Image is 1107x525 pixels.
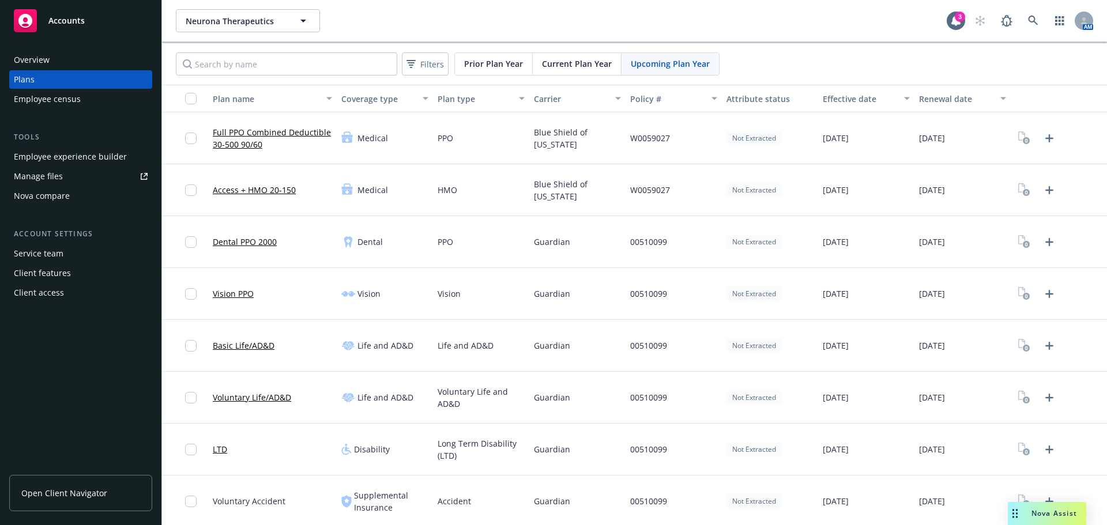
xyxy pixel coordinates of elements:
span: Prior Plan Year [464,58,523,70]
div: Service team [14,244,63,263]
input: Toggle Row Selected [185,288,197,300]
span: Blue Shield of [US_STATE] [534,126,621,150]
div: Not Extracted [726,338,782,353]
span: Vision [357,288,381,300]
a: View Plan Documents [1015,129,1034,148]
button: Plan type [433,85,529,112]
div: Not Extracted [726,235,782,249]
span: [DATE] [823,339,849,352]
span: Filters [404,56,446,73]
input: Select all [185,93,197,104]
div: Overview [14,51,50,69]
span: Guardian [534,391,570,403]
div: Not Extracted [726,390,782,405]
a: Nova compare [9,187,152,205]
span: Guardian [534,288,570,300]
span: Nova Assist [1031,508,1077,518]
span: Upcoming Plan Year [631,58,710,70]
a: Manage files [9,167,152,186]
button: Renewal date [914,85,1011,112]
a: Employee experience builder [9,148,152,166]
span: Voluntary Life and AD&D [438,386,525,410]
a: Search [1022,9,1045,32]
span: 00510099 [630,443,667,455]
a: Client features [9,264,152,282]
span: Open Client Navigator [21,487,107,499]
span: 00510099 [630,391,667,403]
span: [DATE] [919,184,945,196]
input: Toggle Row Selected [185,184,197,196]
button: Carrier [529,85,626,112]
span: PPO [438,236,453,248]
a: View Plan Documents [1015,181,1034,199]
span: Guardian [534,236,570,248]
span: W0059027 [630,184,670,196]
a: View Plan Documents [1015,440,1034,459]
input: Toggle Row Selected [185,444,197,455]
a: Upload Plan Documents [1040,337,1059,355]
span: 00510099 [630,339,667,352]
span: PPO [438,132,453,144]
a: Overview [9,51,152,69]
button: Nova Assist [1008,502,1086,525]
button: Filters [402,52,449,75]
span: [DATE] [919,132,945,144]
a: Switch app [1048,9,1071,32]
span: [DATE] [823,236,849,248]
div: Not Extracted [726,494,782,508]
span: 00510099 [630,288,667,300]
a: Vision PPO [213,288,254,300]
span: Current Plan Year [542,58,612,70]
a: Upload Plan Documents [1040,285,1059,303]
a: Employee census [9,90,152,108]
span: Guardian [534,339,570,352]
input: Toggle Row Selected [185,236,197,248]
span: Voluntary Accident [213,495,285,507]
span: [DATE] [919,288,945,300]
span: Accounts [48,16,85,25]
div: Coverage type [341,93,416,105]
a: Access + HMO 20-150 [213,184,296,196]
span: 00510099 [630,495,667,507]
a: View Plan Documents [1015,285,1034,303]
span: Long Term Disability (LTD) [438,437,525,462]
a: Report a Bug [995,9,1018,32]
div: Manage files [14,167,63,186]
div: Not Extracted [726,286,782,301]
a: View Plan Documents [1015,337,1034,355]
span: 00510099 [630,236,667,248]
div: Account settings [9,228,152,240]
a: Plans [9,70,152,89]
div: Tools [9,131,152,143]
span: Dental [357,236,383,248]
a: Client access [9,284,152,302]
span: [DATE] [823,443,849,455]
span: Accident [438,495,471,507]
a: Upload Plan Documents [1040,181,1059,199]
span: [DATE] [919,391,945,403]
a: Voluntary Life/AD&D [213,391,291,403]
a: Upload Plan Documents [1040,440,1059,459]
input: Toggle Row Selected [185,496,197,507]
span: Life and AD&D [357,391,413,403]
span: [DATE] [919,443,945,455]
div: Client access [14,284,64,302]
div: Drag to move [1008,502,1022,525]
input: Toggle Row Selected [185,392,197,403]
span: HMO [438,184,457,196]
a: Upload Plan Documents [1040,129,1059,148]
div: Policy # [630,93,705,105]
div: Carrier [534,93,608,105]
div: Attribute status [726,93,814,105]
a: Upload Plan Documents [1040,233,1059,251]
input: Search by name [176,52,397,75]
span: Neurona Therapeutics [186,15,285,27]
span: [DATE] [823,495,849,507]
a: Upload Plan Documents [1040,492,1059,511]
span: Supplemental Insurance [354,489,428,513]
span: Filters [420,58,444,70]
span: Medical [357,184,388,196]
span: [DATE] [823,184,849,196]
div: Not Extracted [726,131,782,145]
a: Basic Life/AD&D [213,339,274,352]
